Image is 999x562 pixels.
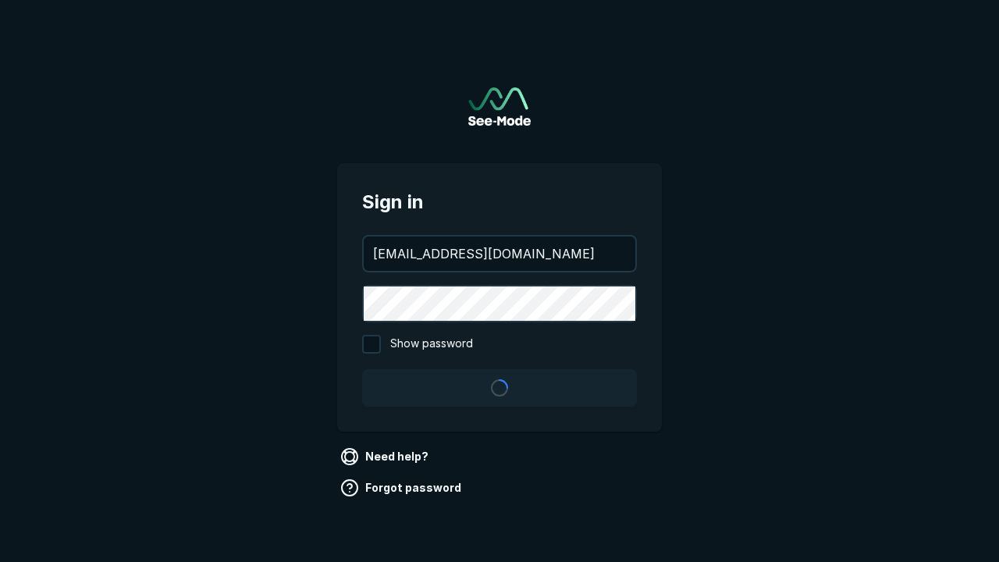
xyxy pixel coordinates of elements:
span: Sign in [362,188,637,216]
img: See-Mode Logo [468,87,531,126]
a: Go to sign in [468,87,531,126]
a: Need help? [337,444,435,469]
a: Forgot password [337,475,468,500]
input: your@email.com [364,237,635,271]
span: Show password [390,335,473,354]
